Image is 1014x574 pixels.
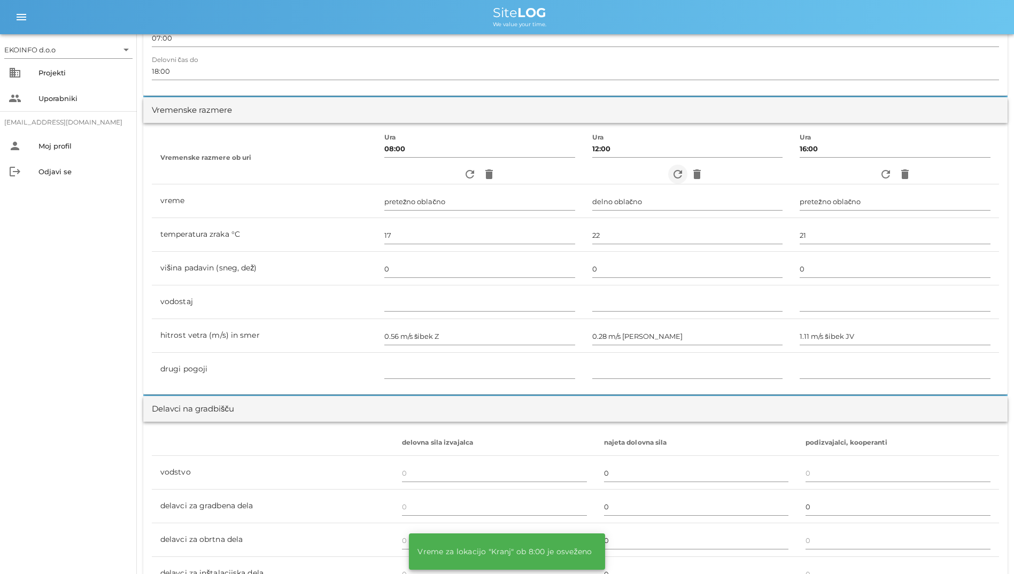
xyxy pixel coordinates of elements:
td: delavci za obrtna dela [152,523,393,557]
span: We value your time. [493,21,546,28]
i: delete [691,168,703,181]
input: 0 [402,498,587,515]
iframe: Chat Widget [861,459,1014,574]
input: 0 [604,498,789,515]
div: EKOINFO d.o.o [4,45,56,55]
th: podizvajalci, kooperanti [797,430,999,456]
td: vreme [152,184,376,218]
i: menu [15,11,28,24]
div: Moj profil [38,142,128,150]
label: Ura [592,134,604,142]
th: Vremenske razmere ob uri [152,131,376,184]
td: višina padavin (sneg, dež) [152,252,376,285]
i: logout [9,165,21,178]
td: delavci za gradbena dela [152,490,393,523]
i: people [9,92,21,105]
input: 0 [604,532,789,549]
input: 0 [806,498,990,515]
i: business [9,66,21,79]
i: person [9,139,21,152]
input: 0 [806,532,990,549]
th: delovna sila izvajalca [393,430,595,456]
td: vodstvo [152,456,393,490]
label: Delovni čas do [152,56,198,64]
i: refresh [879,168,892,181]
i: refresh [671,168,684,181]
td: temperatura zraka °C [152,218,376,252]
b: LOG [517,5,546,20]
i: delete [483,168,496,181]
input: 0 [402,464,587,482]
div: Projekti [38,68,128,77]
th: najeta dolovna sila [595,430,798,456]
i: refresh [463,168,476,181]
td: drugi pogoji [152,353,376,386]
span: Site [493,5,546,20]
div: Odjavi se [38,167,128,176]
td: hitrost vetra (m/s) in smer [152,319,376,353]
label: Ura [384,134,396,142]
div: Vremenske razmere [152,104,232,117]
div: Delavci na gradbišču [152,403,234,415]
input: 0 [604,464,789,482]
input: 0 [806,464,990,482]
div: EKOINFO d.o.o [4,41,133,58]
input: 0 [402,532,587,549]
i: arrow_drop_down [120,43,133,56]
td: vodostaj [152,285,376,319]
div: Pripomoček za klepet [861,459,1014,574]
label: Ura [800,134,811,142]
i: delete [899,168,911,181]
div: Uporabniki [38,94,128,103]
div: Vreme za lokacijo "Kranj" ob 8:00 je osveženo [409,539,600,564]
